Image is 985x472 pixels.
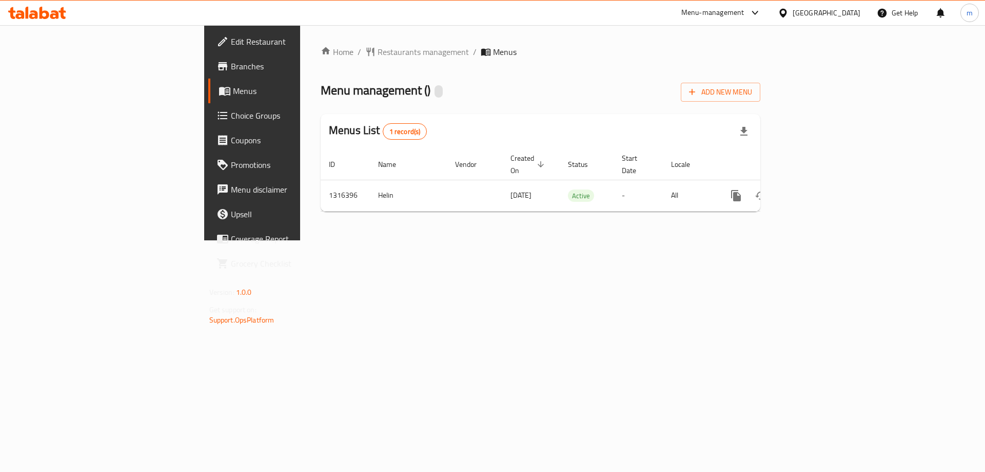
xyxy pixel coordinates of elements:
[231,257,361,270] span: Grocery Checklist
[724,183,748,208] button: more
[209,313,274,327] a: Support.OpsPlatform
[378,46,469,58] span: Restaurants management
[622,152,651,177] span: Start Date
[732,119,756,144] div: Export file
[236,286,252,299] span: 1.0.0
[231,159,361,171] span: Promotions
[208,153,369,177] a: Promotions
[209,303,257,316] span: Get support on:
[681,83,760,102] button: Add New Menu
[231,208,361,220] span: Upsell
[663,180,716,211] td: All
[568,190,594,202] span: Active
[614,180,663,211] td: -
[208,251,369,276] a: Grocery Checklist
[209,286,234,299] span: Version:
[231,35,361,48] span: Edit Restaurant
[365,46,469,58] a: Restaurants management
[689,86,752,99] span: Add New Menu
[370,180,447,211] td: Helin
[231,109,361,122] span: Choice Groups
[208,54,369,79] a: Branches
[231,183,361,196] span: Menu disclaimer
[681,7,744,19] div: Menu-management
[510,188,531,202] span: [DATE]
[329,158,348,171] span: ID
[493,46,517,58] span: Menus
[208,177,369,202] a: Menu disclaimer
[231,134,361,146] span: Coupons
[568,158,601,171] span: Status
[793,7,860,18] div: [GEOGRAPHIC_DATA]
[208,128,369,153] a: Coupons
[233,85,361,97] span: Menus
[231,233,361,245] span: Coverage Report
[716,149,831,180] th: Actions
[321,149,831,212] table: enhanced table
[568,190,594,202] div: Active
[208,79,369,103] a: Menus
[671,158,703,171] span: Locale
[208,226,369,251] a: Coverage Report
[383,127,427,137] span: 1 record(s)
[231,60,361,72] span: Branches
[510,152,547,177] span: Created On
[378,158,409,171] span: Name
[321,79,430,102] span: Menu management ( )
[473,46,477,58] li: /
[208,202,369,226] a: Upsell
[967,7,973,18] span: m
[208,29,369,54] a: Edit Restaurant
[208,103,369,128] a: Choice Groups
[321,46,760,58] nav: breadcrumb
[455,158,490,171] span: Vendor
[748,183,773,208] button: Change Status
[329,123,427,140] h2: Menus List
[383,123,427,140] div: Total records count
